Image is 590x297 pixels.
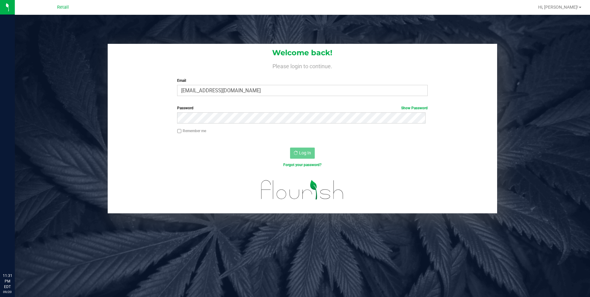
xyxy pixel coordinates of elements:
h4: Please login to continue. [108,62,497,69]
span: Password [177,106,193,110]
button: Log In [290,148,315,159]
h1: Welcome back! [108,49,497,57]
span: Hi, [PERSON_NAME]! [538,5,578,10]
label: Remember me [177,128,206,134]
p: 11:31 PM EDT [3,273,12,290]
span: Log In [299,150,311,155]
p: 09/20 [3,290,12,294]
label: Email [177,78,428,83]
a: Forgot your password? [283,163,322,167]
span: Retail [57,5,69,10]
input: Remember me [177,129,181,133]
a: Show Password [401,106,428,110]
img: flourish_logo.svg [254,174,351,206]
